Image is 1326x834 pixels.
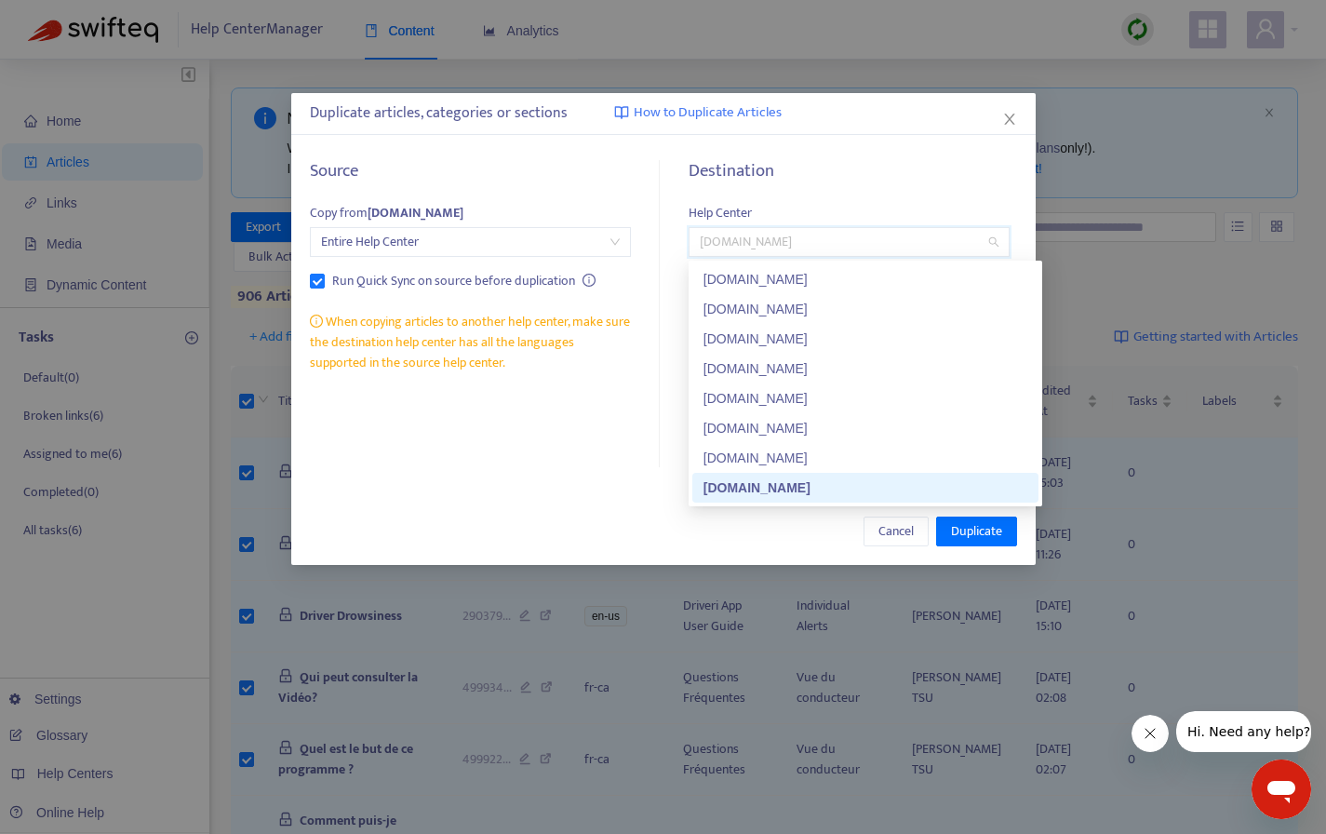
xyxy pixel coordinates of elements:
div: help-installation.netradyne.com [692,294,1038,324]
div: mobileapphelp-tier1.zendesk.com [692,473,1038,503]
div: [DOMAIN_NAME] [703,358,1027,379]
span: Run Quick Sync on source before duplication [325,271,583,291]
span: Copy from [310,202,463,223]
span: Entire Help Center [321,228,620,256]
div: [DOMAIN_NAME] [703,329,1027,349]
h5: Source [310,161,631,182]
span: Duplicate [951,521,1002,542]
div: help-almna.netradyne.com [692,264,1038,294]
span: close [1002,112,1017,127]
h5: Destination [689,161,1010,182]
img: image-link [614,105,629,120]
span: How to Duplicate Articles [634,102,782,124]
iframe: Close message [1132,715,1169,752]
button: Duplicate [936,517,1017,546]
span: Cancel [878,521,914,542]
div: [DOMAIN_NAME] [703,388,1027,409]
div: [DOMAIN_NAME] [703,299,1027,319]
div: When copying articles to another help center, make sure the destination help center has all the l... [310,312,631,373]
strong: [DOMAIN_NAME] [368,202,463,223]
span: info-circle [310,315,323,328]
div: [DOMAIN_NAME] [703,448,1027,468]
button: Cancel [864,517,929,546]
div: resellerhelp-tier1.netradyne.com [692,443,1038,473]
div: teletrac-anz-help.netradyne.com [692,354,1038,383]
span: Help Center [689,202,752,223]
div: india-help.netradyne.com [692,324,1038,354]
button: Close [999,109,1020,129]
div: [DOMAIN_NAME] [703,269,1027,289]
div: Duplicate articles, categories or sections [310,102,1017,125]
iframe: Button to launch messaging window [1252,760,1311,819]
div: [DOMAIN_NAME] [703,478,1027,498]
div: help-store.netradyne.com [692,413,1038,443]
a: How to Duplicate Articles [614,102,782,124]
div: teletrac-uk-help.netradyne.com [692,383,1038,413]
span: info-circle [583,274,596,287]
iframe: Message from company [1176,711,1311,752]
span: mobileapphelp-tier1.zendesk.com [700,228,998,256]
div: [DOMAIN_NAME] [703,418,1027,438]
